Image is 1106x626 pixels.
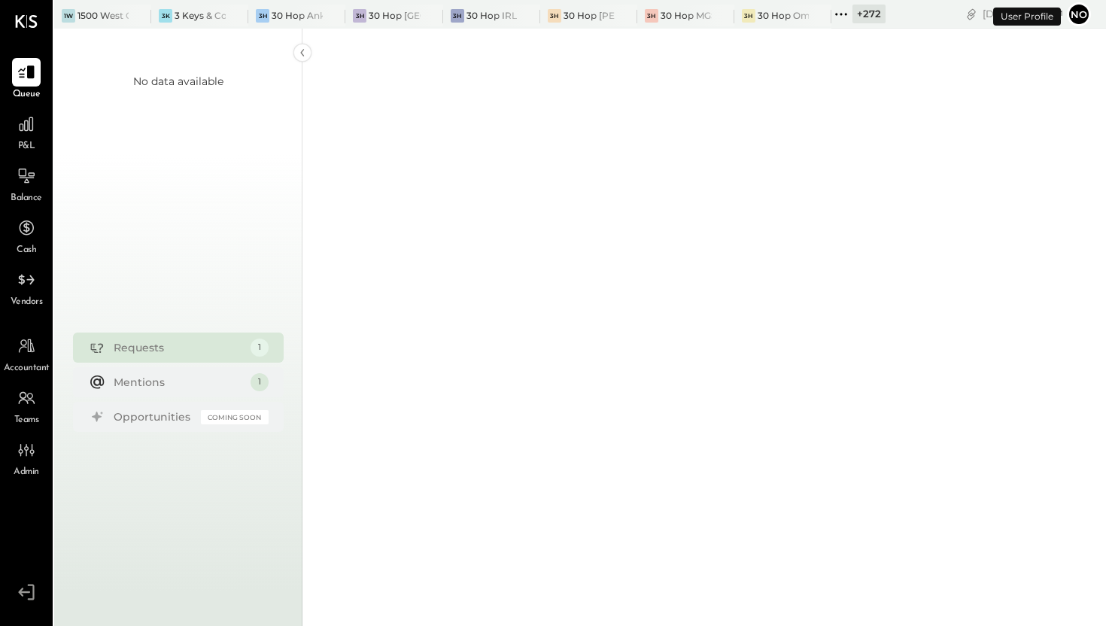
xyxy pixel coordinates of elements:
div: 30 Hop MGS [661,9,712,22]
span: P&L [18,140,35,153]
a: Admin [1,436,52,479]
span: Queue [13,88,41,102]
span: Teams [14,414,39,427]
span: Accountant [4,362,50,375]
div: copy link [964,6,979,22]
div: 30 Hop Ankeny [272,9,323,22]
span: Admin [14,466,39,479]
div: 3H [742,9,755,23]
button: No [1067,2,1091,26]
a: Teams [1,384,52,427]
a: Vendors [1,266,52,309]
div: 3H [645,9,658,23]
a: Cash [1,214,52,257]
div: 30 Hop Omaha [758,9,809,22]
div: 1W [62,9,75,23]
div: 30 Hop [PERSON_NAME] Summit [564,9,615,22]
div: Coming Soon [201,410,269,424]
div: 1500 West Capital LP [77,9,129,22]
div: 3H [256,9,269,23]
div: 3 Keys & Company [175,9,226,22]
div: No data available [133,74,223,89]
div: + 272 [852,5,886,23]
div: 3H [353,9,366,23]
div: 3H [451,9,464,23]
div: [DATE] [983,7,1063,21]
span: Vendors [11,296,43,309]
div: Opportunities [114,409,193,424]
div: 1 [251,339,269,357]
a: Accountant [1,332,52,375]
div: 30 Hop [GEOGRAPHIC_DATA] [369,9,420,22]
span: Balance [11,192,42,205]
div: 30 Hop IRL [466,9,517,22]
a: Balance [1,162,52,205]
a: Queue [1,58,52,102]
div: 1 [251,373,269,391]
div: 3H [548,9,561,23]
span: Cash [17,244,36,257]
div: Requests [114,340,243,355]
div: User Profile [993,8,1061,26]
a: P&L [1,110,52,153]
div: 3K [159,9,172,23]
div: Mentions [114,375,243,390]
